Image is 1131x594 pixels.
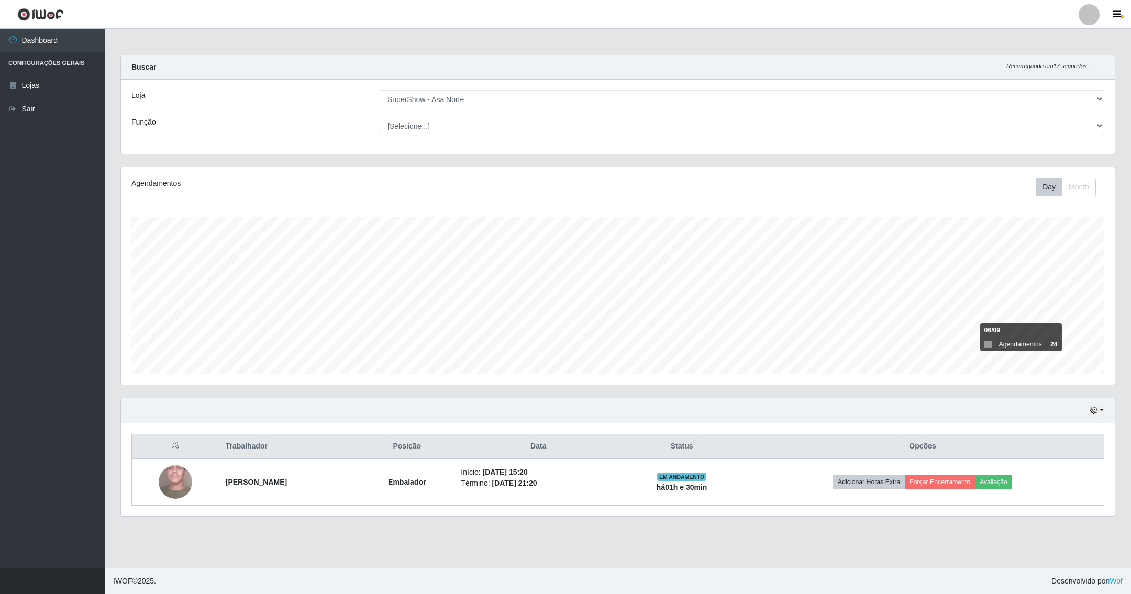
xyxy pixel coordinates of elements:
li: Início: [461,467,616,478]
label: Loja [131,90,145,101]
strong: [PERSON_NAME] [226,478,287,486]
div: Toolbar with button groups [1036,178,1104,196]
th: Opções [741,434,1104,459]
th: Trabalhador [219,434,359,459]
span: EM ANDAMENTO [657,473,707,481]
button: Avaliação [975,475,1012,489]
img: 1705933519386.jpeg [159,445,192,519]
time: [DATE] 21:20 [492,479,537,487]
button: Forçar Encerramento [905,475,975,489]
time: [DATE] 15:20 [483,468,528,476]
button: Month [1062,178,1096,196]
button: Adicionar Horas Extra [833,475,905,489]
strong: há 01 h e 30 min [657,483,707,491]
span: © 2025 . [113,576,156,587]
span: IWOF [113,577,132,585]
th: Status [622,434,741,459]
th: Posição [359,434,454,459]
strong: Embalador [388,478,426,486]
li: Término: [461,478,616,489]
div: Agendamentos [131,178,528,189]
span: Desenvolvido por [1051,576,1123,587]
label: Função [131,117,156,128]
div: First group [1036,178,1096,196]
button: Day [1036,178,1062,196]
strong: Buscar [131,63,156,71]
th: Data [454,434,622,459]
img: CoreUI Logo [17,8,64,21]
a: iWof [1108,577,1123,585]
i: Recarregando em 17 segundos... [1006,63,1092,69]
